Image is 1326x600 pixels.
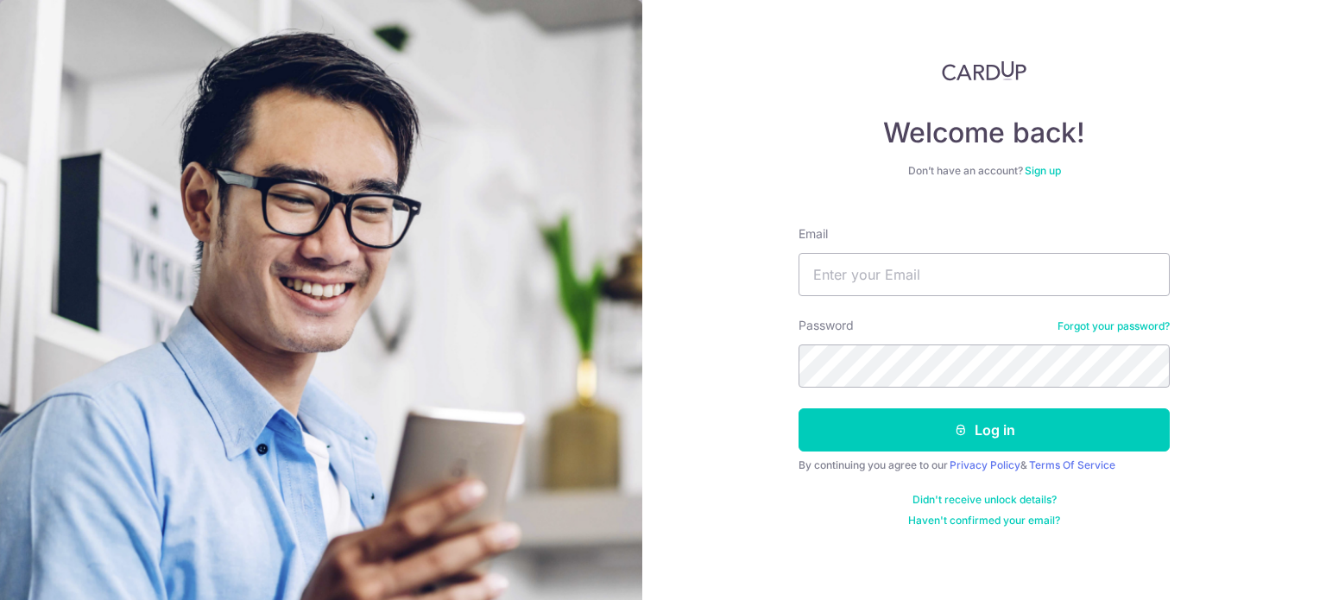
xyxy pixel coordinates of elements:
[799,225,828,243] label: Email
[799,164,1170,178] div: Don’t have an account?
[912,493,1057,507] a: Didn't receive unlock details?
[799,317,854,334] label: Password
[1058,319,1170,333] a: Forgot your password?
[799,458,1170,472] div: By continuing you agree to our &
[1029,458,1115,471] a: Terms Of Service
[799,116,1170,150] h4: Welcome back!
[1025,164,1061,177] a: Sign up
[799,408,1170,452] button: Log in
[799,253,1170,296] input: Enter your Email
[942,60,1026,81] img: CardUp Logo
[908,514,1060,527] a: Haven't confirmed your email?
[950,458,1020,471] a: Privacy Policy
